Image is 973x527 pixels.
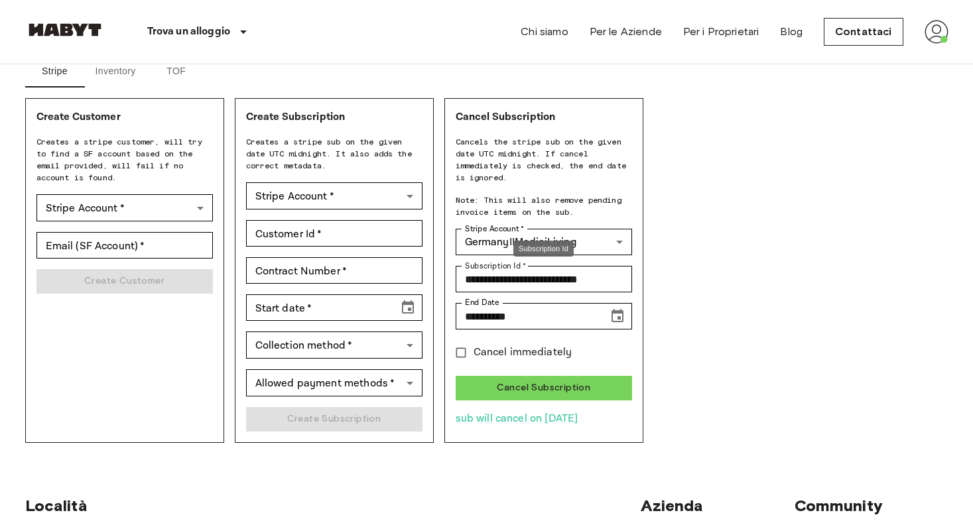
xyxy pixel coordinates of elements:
button: Choose date, selected date is Oct 1, 2025 [604,303,631,329]
span: Azienda [641,496,704,515]
div: Email (SF Account) [36,232,213,259]
a: Per i Proprietari [683,24,759,40]
div: Subscription Id [513,241,574,257]
p: Create Subscription [246,109,422,125]
button: Cancel Subscription [456,376,632,400]
img: Habyt [25,23,105,36]
span: Cancels the stripe sub on the given date UTC midnight. If cancel immediately is checked, the end ... [456,136,632,184]
span: Creates a stripe sub on the given date UTC midnight. It also adds the correct metadata. [246,136,422,172]
span: Cancel immediately [474,345,572,361]
div: Contract Number [246,257,422,284]
button: TOF [147,56,206,88]
button: Choose date [395,294,421,321]
p: Trova un alloggio [147,24,231,40]
a: Chi siamo [521,24,568,40]
span: Creates a stripe customer, will try to find a SF account based on the email provided, will fail i... [36,136,213,184]
p: sub will cancel on [DATE] [456,411,632,427]
label: End Date [465,297,499,308]
label: Stripe Account [465,223,525,235]
label: Subscription Id [465,260,526,272]
button: Stripe [25,56,85,88]
div: Subscription Id [456,266,632,292]
a: Contattaci [824,18,903,46]
div: GermanyIIMediciLiving [456,229,632,255]
span: Note: This will also remove pending invoice items on the sub. [456,194,632,218]
span: Località [25,496,88,515]
div: Customer Id [246,220,422,247]
button: Inventory [85,56,147,88]
img: avatar [925,20,948,44]
a: Per le Aziende [590,24,662,40]
span: Community [795,496,883,515]
a: Blog [780,24,803,40]
p: Create Customer [36,109,213,125]
p: Cancel Subscription [456,109,632,125]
